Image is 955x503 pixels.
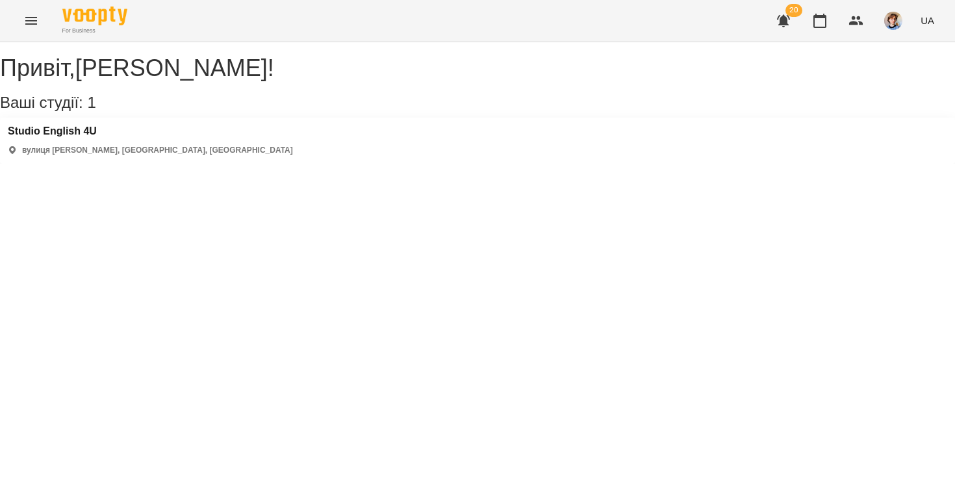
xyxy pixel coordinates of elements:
img: Voopty Logo [62,6,127,25]
span: For Business [62,27,127,35]
span: 20 [785,4,802,17]
a: Studio English 4U [8,125,293,137]
span: 1 [87,94,96,111]
button: UA [915,8,939,32]
img: 139762f8360b8d23236e3ef819c7dd37.jpg [884,12,902,30]
span: UA [921,14,934,27]
p: вулиця [PERSON_NAME], [GEOGRAPHIC_DATA], [GEOGRAPHIC_DATA] [22,145,293,156]
button: Menu [16,5,47,36]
